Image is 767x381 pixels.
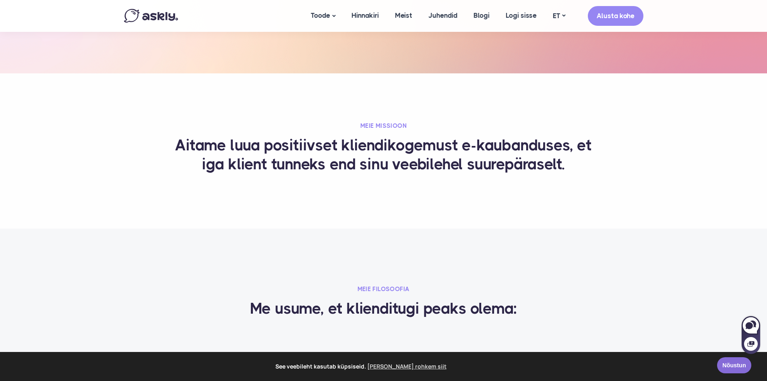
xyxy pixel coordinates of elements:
h4: Mugav [304,351,463,362]
a: learn more about cookies [366,360,448,373]
iframe: Askly chat [741,314,761,355]
a: ET [545,10,573,22]
h4: Mitmekeelne [124,351,284,362]
span: See veebileht kasutab küpsiseid. [12,360,711,373]
h3: Aitame luua positiivset kliendikogemust e-kaubanduses, et iga klient tunneks end sinu veebilehel ... [168,136,599,174]
a: Nõustun [717,357,751,373]
img: Askly [124,9,178,23]
h2: Meie missioon [168,122,599,130]
h3: Me usume, et klienditugi peaks olema: [168,299,599,319]
h2: Meie filosoofia [168,285,599,293]
h4: Müügile orienteeritud [484,351,643,362]
a: Alusta kohe [588,6,643,26]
